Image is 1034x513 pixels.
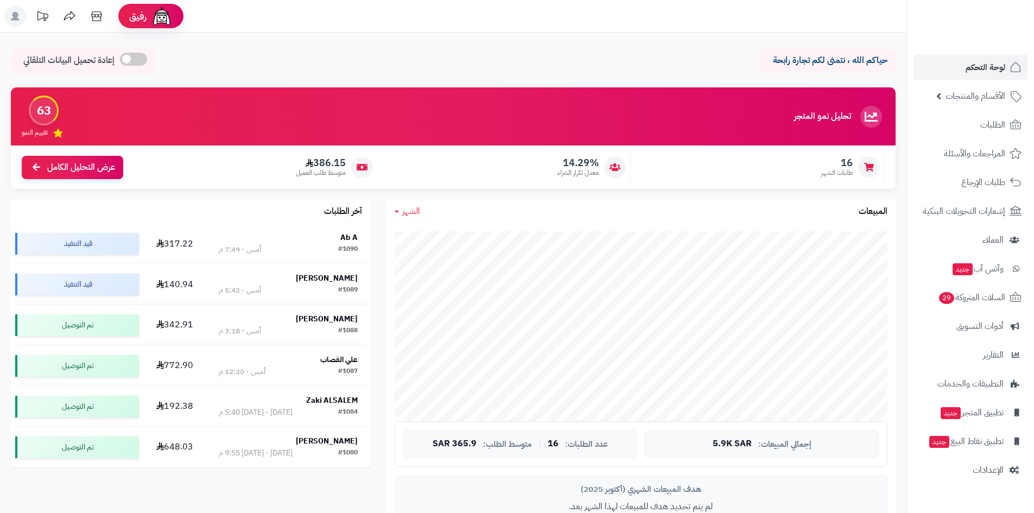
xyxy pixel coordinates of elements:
[953,263,973,275] span: جديد
[538,440,541,448] span: |
[914,54,1027,80] a: لوحة التحكم
[324,207,362,217] h3: آخر الطلبات
[928,434,1004,449] span: تطبيق نقاط البيع
[23,54,115,67] span: إعادة تحميل البيانات التلقائي
[296,168,346,178] span: متوسط طلب العميل
[306,395,358,406] strong: Zaki ALSALEM
[980,117,1005,132] span: الطلبات
[338,448,358,459] div: #1080
[956,319,1004,334] span: أدوات التسويق
[946,88,1005,104] span: الأقسام والمنتجات
[960,15,1024,38] img: logo-2.png
[320,354,358,365] strong: علي القصاب
[914,141,1027,167] a: المراجعات والأسئلة
[929,436,949,448] span: جديد
[29,5,56,30] a: تحديثات المنصة
[15,355,139,377] div: تم التوصيل
[966,60,1005,75] span: لوحة التحكم
[143,387,206,427] td: 192.38
[982,232,1004,248] span: العملاء
[47,161,115,174] span: عرض التحليل الكامل
[338,407,358,418] div: #1084
[15,396,139,417] div: تم التوصيل
[914,342,1027,368] a: التقارير
[15,274,139,295] div: قيد التنفيذ
[914,284,1027,311] a: السلات المتروكة29
[914,169,1027,195] a: طلبات الإرجاع
[219,448,293,459] div: [DATE] - [DATE] 9:55 م
[219,285,261,296] div: أمس - 5:42 م
[403,484,879,495] div: هدف المبيعات الشهري (أكتوبر 2025)
[15,436,139,458] div: تم التوصيل
[794,112,851,122] h3: تحليل نمو المتجر
[296,313,358,325] strong: [PERSON_NAME]
[395,205,420,218] a: الشهر
[944,146,1005,161] span: المراجعات والأسئلة
[296,435,358,447] strong: [PERSON_NAME]
[338,366,358,377] div: #1087
[914,428,1027,454] a: تطبيق نقاط البيعجديد
[758,440,811,449] span: إجمالي المبيعات:
[973,463,1004,478] span: الإعدادات
[483,440,532,449] span: متوسط الطلب:
[151,5,173,27] img: ai-face.png
[914,227,1027,253] a: العملاء
[821,168,853,178] span: طلبات الشهر
[338,244,358,255] div: #1090
[557,157,599,169] span: 14.29%
[219,244,261,255] div: أمس - 7:49 م
[433,439,477,449] span: 365.9 SAR
[557,168,599,178] span: معدل تكرار الشراء
[565,440,608,449] span: عدد الطلبات:
[938,292,955,305] span: 29
[340,232,358,243] strong: Ab A
[402,205,420,218] span: الشهر
[768,54,887,67] p: حياكم الله ، نتمنى لكم تجارة رابحة
[143,305,206,345] td: 342.91
[961,175,1005,190] span: طلبات الإرجاع
[22,156,123,179] a: عرض التحليل الكامل
[938,290,1005,305] span: السلات المتروكة
[821,157,853,169] span: 16
[296,273,358,284] strong: [PERSON_NAME]
[219,366,265,377] div: أمس - 12:20 م
[914,198,1027,224] a: إشعارات التحويلات البنكية
[937,376,1004,391] span: التطبيقات والخدمات
[914,457,1027,483] a: الإعدادات
[129,10,147,23] span: رفيق
[15,233,139,255] div: قيد التنفيذ
[914,400,1027,426] a: تطبيق المتجرجديد
[951,261,1004,276] span: وآتس آب
[143,264,206,305] td: 140.94
[338,326,358,337] div: #1088
[143,346,206,386] td: 772.90
[15,314,139,336] div: تم التوصيل
[338,285,358,296] div: #1089
[859,207,887,217] h3: المبيعات
[219,326,261,337] div: أمس - 3:18 م
[983,347,1004,363] span: التقارير
[548,439,559,449] span: 16
[713,439,752,449] span: 5.9K SAR
[914,256,1027,282] a: وآتس آبجديد
[914,371,1027,397] a: التطبيقات والخدمات
[914,112,1027,138] a: الطلبات
[143,427,206,467] td: 648.03
[941,407,961,419] span: جديد
[296,157,346,169] span: 386.15
[914,313,1027,339] a: أدوات التسويق
[940,405,1004,420] span: تطبيق المتجر
[219,407,293,418] div: [DATE] - [DATE] 5:40 م
[143,224,206,264] td: 317.22
[22,128,48,137] span: تقييم النمو
[923,204,1005,219] span: إشعارات التحويلات البنكية
[403,501,879,513] p: لم يتم تحديد هدف للمبيعات لهذا الشهر بعد.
